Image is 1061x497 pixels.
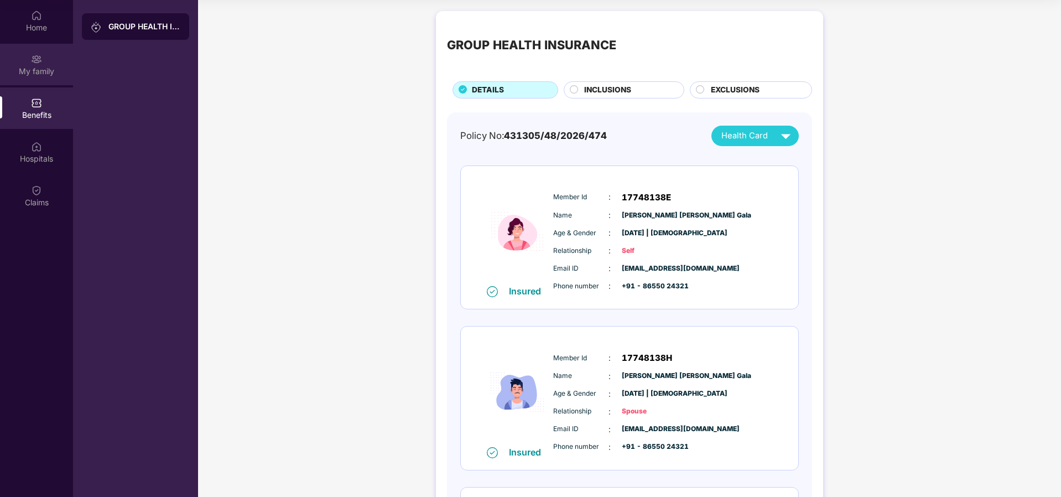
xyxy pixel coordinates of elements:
[108,21,180,32] div: GROUP HEALTH INSURANCE
[622,281,677,292] span: +91 - 86550 24321
[608,441,611,453] span: :
[553,263,608,274] span: Email ID
[31,97,42,108] img: svg+xml;base64,PHN2ZyBpZD0iQmVuZWZpdHMiIHhtbG5zPSJodHRwOi8vd3d3LnczLm9yZy8yMDAwL3N2ZyIgd2lkdGg9Ij...
[484,338,550,446] img: icon
[711,126,799,146] button: Health Card
[622,246,677,256] span: Self
[622,351,672,365] span: 17748138H
[608,388,611,400] span: :
[31,54,42,65] img: svg+xml;base64,PHN2ZyB3aWR0aD0iMjAiIGhlaWdodD0iMjAiIHZpZXdCb3g9IjAgMCAyMCAyMCIgZmlsbD0ibm9uZSIgeG...
[622,442,677,452] span: +91 - 86550 24321
[622,406,677,417] span: Spouse
[447,35,616,54] div: GROUP HEALTH INSURANCE
[509,447,548,458] div: Insured
[622,263,677,274] span: [EMAIL_ADDRESS][DOMAIN_NAME]
[721,130,768,142] span: Health Card
[487,447,498,458] img: svg+xml;base64,PHN2ZyB4bWxucz0iaHR0cDovL3d3dy53My5vcmcvMjAwMC9zdmciIHdpZHRoPSIxNiIgaGVpZ2h0PSIxNi...
[553,246,608,256] span: Relationship
[608,209,611,221] span: :
[608,423,611,436] span: :
[31,141,42,152] img: svg+xml;base64,PHN2ZyBpZD0iSG9zcGl0YWxzIiB4bWxucz0iaHR0cDovL3d3dy53My5vcmcvMjAwMC9zdmciIHdpZHRoPS...
[553,406,608,417] span: Relationship
[622,191,671,204] span: 17748138E
[711,84,760,96] span: EXCLUSIONS
[553,210,608,221] span: Name
[553,353,608,364] span: Member Id
[553,371,608,381] span: Name
[553,281,608,292] span: Phone number
[622,371,677,381] span: [PERSON_NAME] [PERSON_NAME] Gala
[553,442,608,452] span: Phone number
[504,130,607,141] span: 431305/48/2026/474
[484,178,550,286] img: icon
[608,280,611,292] span: :
[622,424,677,434] span: [EMAIL_ADDRESS][DOMAIN_NAME]
[608,352,611,364] span: :
[584,84,631,96] span: INCLUSIONS
[622,228,677,239] span: [DATE] | [DEMOGRAPHIC_DATA]
[472,84,504,96] span: DETAILS
[31,185,42,196] img: svg+xml;base64,PHN2ZyBpZD0iQ2xhaW0iIHhtbG5zPSJodHRwOi8vd3d3LnczLm9yZy8yMDAwL3N2ZyIgd2lkdGg9IjIwIi...
[509,286,548,297] div: Insured
[608,370,611,382] span: :
[608,406,611,418] span: :
[608,245,611,257] span: :
[553,424,608,434] span: Email ID
[553,228,608,239] span: Age & Gender
[608,262,611,275] span: :
[776,126,795,146] img: svg+xml;base64,PHN2ZyB4bWxucz0iaHR0cDovL3d3dy53My5vcmcvMjAwMC9zdmciIHZpZXdCb3g9IjAgMCAyNCAyNCIgd2...
[622,389,677,399] span: [DATE] | [DEMOGRAPHIC_DATA]
[608,191,611,203] span: :
[460,128,607,143] div: Policy No:
[31,10,42,21] img: svg+xml;base64,PHN2ZyBpZD0iSG9tZSIgeG1sbnM9Imh0dHA6Ly93d3cudzMub3JnLzIwMDAvc3ZnIiB3aWR0aD0iMjAiIG...
[91,22,102,33] img: svg+xml;base64,PHN2ZyB3aWR0aD0iMjAiIGhlaWdodD0iMjAiIHZpZXdCb3g9IjAgMCAyMCAyMCIgZmlsbD0ibm9uZSIgeG...
[553,192,608,203] span: Member Id
[608,227,611,239] span: :
[622,210,677,221] span: [PERSON_NAME] [PERSON_NAME] Gala
[487,286,498,297] img: svg+xml;base64,PHN2ZyB4bWxucz0iaHR0cDovL3d3dy53My5vcmcvMjAwMC9zdmciIHdpZHRoPSIxNiIgaGVpZ2h0PSIxNi...
[553,389,608,399] span: Age & Gender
